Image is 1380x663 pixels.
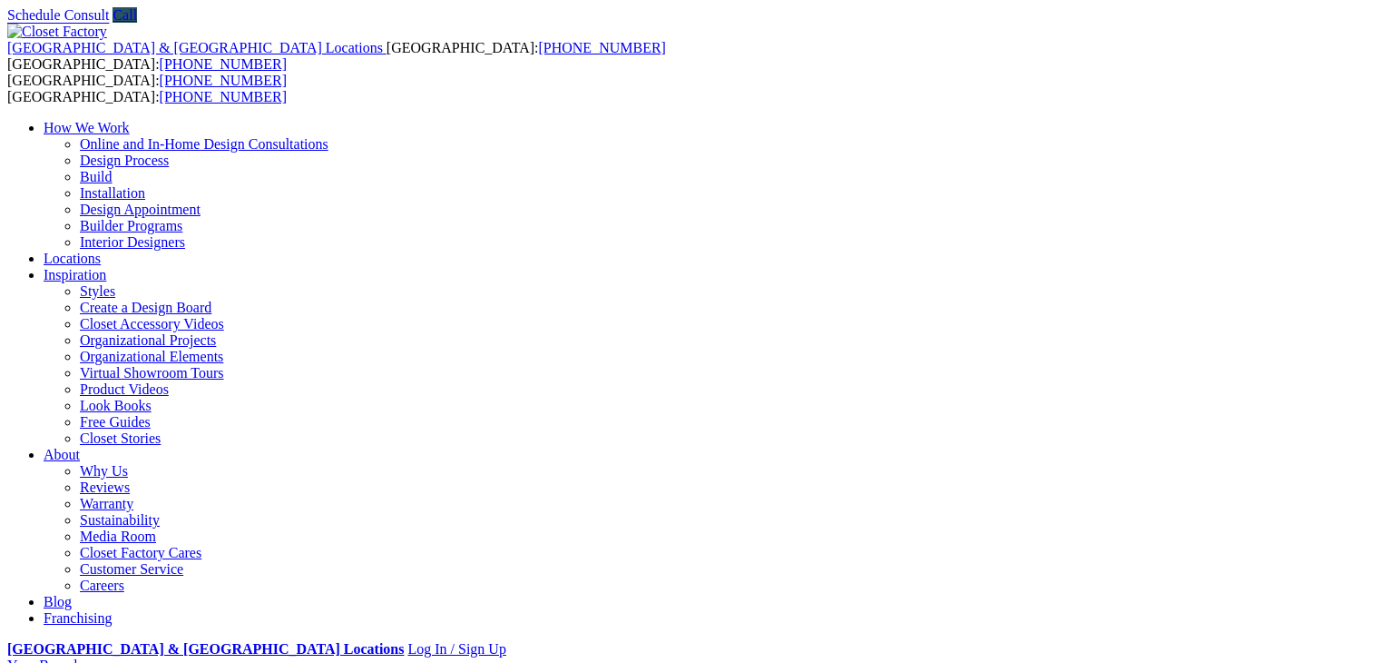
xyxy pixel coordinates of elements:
[80,300,211,315] a: Create a Design Board
[7,40,383,55] span: [GEOGRAPHIC_DATA] & [GEOGRAPHIC_DATA] Locations
[80,561,183,577] a: Customer Service
[80,332,216,348] a: Organizational Projects
[44,610,113,626] a: Franchising
[80,283,115,299] a: Styles
[80,169,113,184] a: Build
[538,40,665,55] a: [PHONE_NUMBER]
[44,447,80,462] a: About
[7,40,666,72] span: [GEOGRAPHIC_DATA]: [GEOGRAPHIC_DATA]:
[113,7,137,23] a: Call
[80,381,169,397] a: Product Videos
[80,153,169,168] a: Design Process
[80,349,223,364] a: Organizational Elements
[80,234,185,250] a: Interior Designers
[80,202,201,217] a: Design Appointment
[160,56,287,72] a: [PHONE_NUMBER]
[160,89,287,104] a: [PHONE_NUMBER]
[80,512,160,528] a: Sustainability
[80,218,182,233] a: Builder Programs
[80,316,224,331] a: Closet Accessory Videos
[80,430,161,446] a: Closet Stories
[80,365,224,381] a: Virtual Showroom Tours
[407,641,505,657] a: Log In / Sign Up
[160,73,287,88] a: [PHONE_NUMBER]
[80,414,151,430] a: Free Guides
[44,251,101,266] a: Locations
[44,594,72,609] a: Blog
[7,24,107,40] img: Closet Factory
[44,267,106,282] a: Inspiration
[80,480,130,495] a: Reviews
[80,185,145,201] a: Installation
[80,545,201,560] a: Closet Factory Cares
[80,398,152,413] a: Look Books
[80,496,133,511] a: Warranty
[7,641,404,657] a: [GEOGRAPHIC_DATA] & [GEOGRAPHIC_DATA] Locations
[80,578,124,593] a: Careers
[7,73,287,104] span: [GEOGRAPHIC_DATA]: [GEOGRAPHIC_DATA]:
[7,7,109,23] a: Schedule Consult
[7,40,387,55] a: [GEOGRAPHIC_DATA] & [GEOGRAPHIC_DATA] Locations
[80,136,328,152] a: Online and In-Home Design Consultations
[80,529,156,544] a: Media Room
[80,463,128,479] a: Why Us
[44,120,130,135] a: How We Work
